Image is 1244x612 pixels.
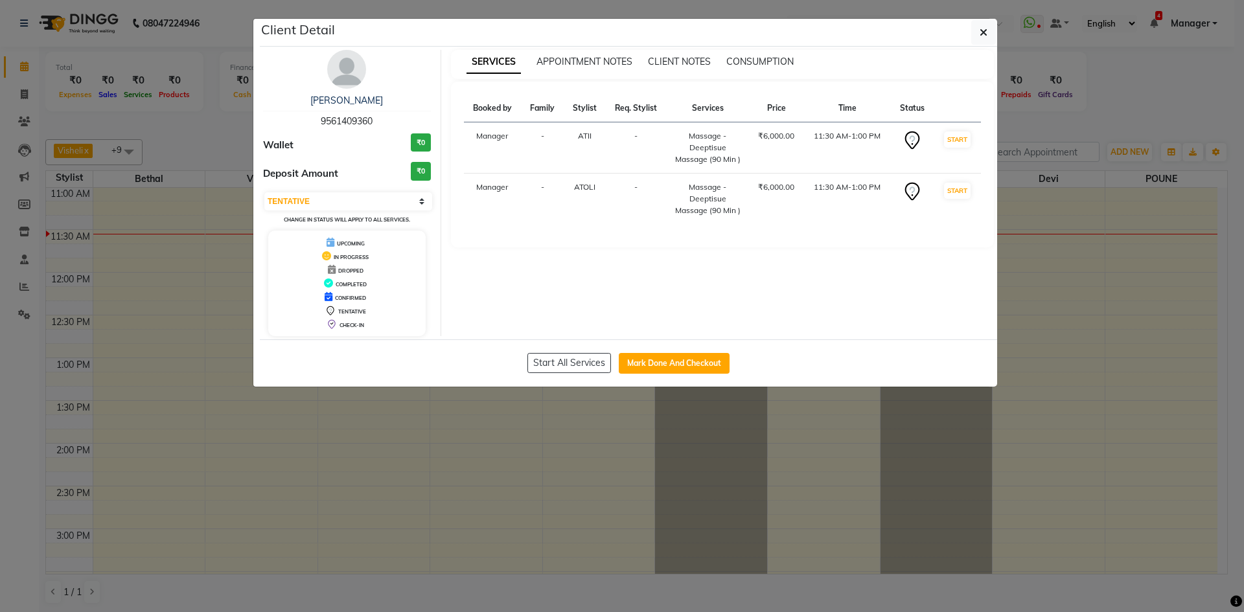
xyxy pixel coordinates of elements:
[757,130,796,142] div: ₹6,000.00
[944,183,971,199] button: START
[338,308,366,315] span: TENTATIVE
[340,322,364,328] span: CHECK-IN
[263,166,338,181] span: Deposit Amount
[327,50,366,89] img: avatar
[536,56,632,67] span: APPOINTMENT NOTES
[261,20,335,40] h5: Client Detail
[321,115,373,127] span: 9561409360
[606,122,667,174] td: -
[578,131,592,141] span: ATII
[411,162,431,181] h3: ₹0
[521,174,564,225] td: -
[527,353,611,373] button: Start All Services
[804,122,891,174] td: 11:30 AM-1:00 PM
[944,131,971,148] button: START
[337,240,365,247] span: UPCOMING
[619,353,730,374] button: Mark Done And Checkout
[757,181,796,193] div: ₹6,000.00
[263,138,294,153] span: Wallet
[464,122,522,174] td: Manager
[464,174,522,225] td: Manager
[606,174,667,225] td: -
[335,295,366,301] span: CONFIRMED
[338,267,363,274] span: DROPPED
[310,95,383,106] a: [PERSON_NAME]
[667,95,749,122] th: Services
[284,216,410,223] small: Change in status will apply to all services.
[464,95,522,122] th: Booked by
[564,95,606,122] th: Stylist
[606,95,667,122] th: Req. Stylist
[891,95,934,122] th: Status
[804,174,891,225] td: 11:30 AM-1:00 PM
[466,51,521,74] span: SERVICES
[674,181,741,216] div: Massage - Deeptisue Massage (90 Min )
[674,130,741,165] div: Massage - Deeptisue Massage (90 Min )
[521,122,564,174] td: -
[411,133,431,152] h3: ₹0
[749,95,804,122] th: Price
[726,56,794,67] span: CONSUMPTION
[648,56,711,67] span: CLIENT NOTES
[804,95,891,122] th: Time
[521,95,564,122] th: Family
[334,254,369,260] span: IN PROGRESS
[336,281,367,288] span: COMPLETED
[574,182,595,192] span: ATOLI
